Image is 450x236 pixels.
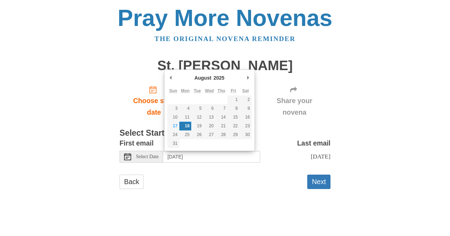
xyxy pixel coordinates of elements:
[191,130,203,139] button: 26
[258,80,330,122] div: Click "Next" to confirm your start date first.
[167,139,179,148] button: 31
[218,88,225,93] abbr: Thursday
[167,122,179,130] button: 17
[203,113,215,122] button: 13
[239,113,251,122] button: 16
[231,88,236,93] abbr: Friday
[181,88,190,93] abbr: Monday
[227,113,239,122] button: 15
[136,154,159,159] span: Select Date
[120,175,144,189] a: Back
[120,80,188,122] a: Choose start date
[265,95,323,118] span: Share your novena
[191,122,203,130] button: 19
[307,175,330,189] button: Next
[216,104,227,113] button: 7
[193,73,212,83] div: August
[118,5,333,31] a: Pray More Novenas
[179,113,191,122] button: 11
[167,130,179,139] button: 24
[203,104,215,113] button: 6
[216,122,227,130] button: 21
[311,153,330,160] span: [DATE]
[179,122,191,130] button: 18
[163,151,260,163] input: Use the arrow keys to pick a date
[216,130,227,139] button: 28
[127,95,181,118] span: Choose start date
[194,88,201,93] abbr: Tuesday
[120,129,330,138] h3: Select Start Date
[203,130,215,139] button: 27
[227,104,239,113] button: 8
[242,88,249,93] abbr: Saturday
[239,122,251,130] button: 23
[167,113,179,122] button: 10
[239,130,251,139] button: 30
[191,113,203,122] button: 12
[203,122,215,130] button: 20
[216,113,227,122] button: 14
[239,95,251,104] button: 2
[297,137,330,149] label: Last email
[227,95,239,104] button: 1
[167,104,179,113] button: 3
[155,35,296,42] a: The original novena reminder
[120,137,154,149] label: First email
[179,104,191,113] button: 4
[191,104,203,113] button: 5
[205,88,214,93] abbr: Wednesday
[169,88,177,93] abbr: Sunday
[227,130,239,139] button: 29
[239,104,251,113] button: 9
[245,73,252,83] button: Next Month
[179,130,191,139] button: 25
[120,58,330,73] h1: St. [PERSON_NAME]
[212,73,225,83] div: 2025
[167,73,174,83] button: Previous Month
[227,122,239,130] button: 22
